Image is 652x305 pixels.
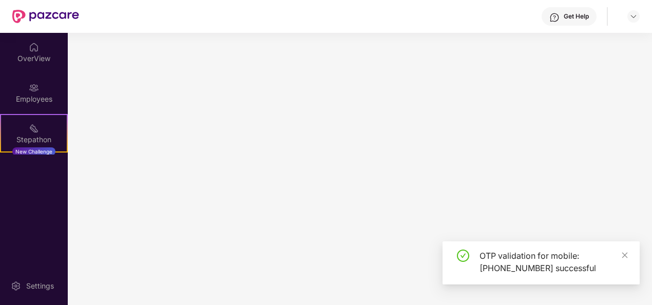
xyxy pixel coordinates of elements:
[11,281,21,291] img: svg+xml;base64,PHN2ZyBpZD0iU2V0dGluZy0yMHgyMCIgeG1sbnM9Imh0dHA6Ly93d3cudzMub3JnLzIwMDAvc3ZnIiB3aW...
[457,250,469,262] span: check-circle
[29,123,39,134] img: svg+xml;base64,PHN2ZyB4bWxucz0iaHR0cDovL3d3dy53My5vcmcvMjAwMC9zdmciIHdpZHRoPSIyMSIgaGVpZ2h0PSIyMC...
[549,12,560,23] img: svg+xml;base64,PHN2ZyBpZD0iSGVscC0zMngzMiIgeG1sbnM9Imh0dHA6Ly93d3cudzMub3JnLzIwMDAvc3ZnIiB3aWR0aD...
[23,281,57,291] div: Settings
[1,135,67,145] div: Stepathon
[564,12,589,21] div: Get Help
[12,147,55,156] div: New Challenge
[629,12,638,21] img: svg+xml;base64,PHN2ZyBpZD0iRHJvcGRvd24tMzJ4MzIiIHhtbG5zPSJodHRwOi8vd3d3LnczLm9yZy8yMDAwL3N2ZyIgd2...
[480,250,627,274] div: OTP validation for mobile: [PHONE_NUMBER] successful
[29,83,39,93] img: svg+xml;base64,PHN2ZyBpZD0iRW1wbG95ZWVzIiB4bWxucz0iaHR0cDovL3d3dy53My5vcmcvMjAwMC9zdmciIHdpZHRoPS...
[621,252,628,259] span: close
[12,10,79,23] img: New Pazcare Logo
[29,42,39,52] img: svg+xml;base64,PHN2ZyBpZD0iSG9tZSIgeG1sbnM9Imh0dHA6Ly93d3cudzMub3JnLzIwMDAvc3ZnIiB3aWR0aD0iMjAiIG...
